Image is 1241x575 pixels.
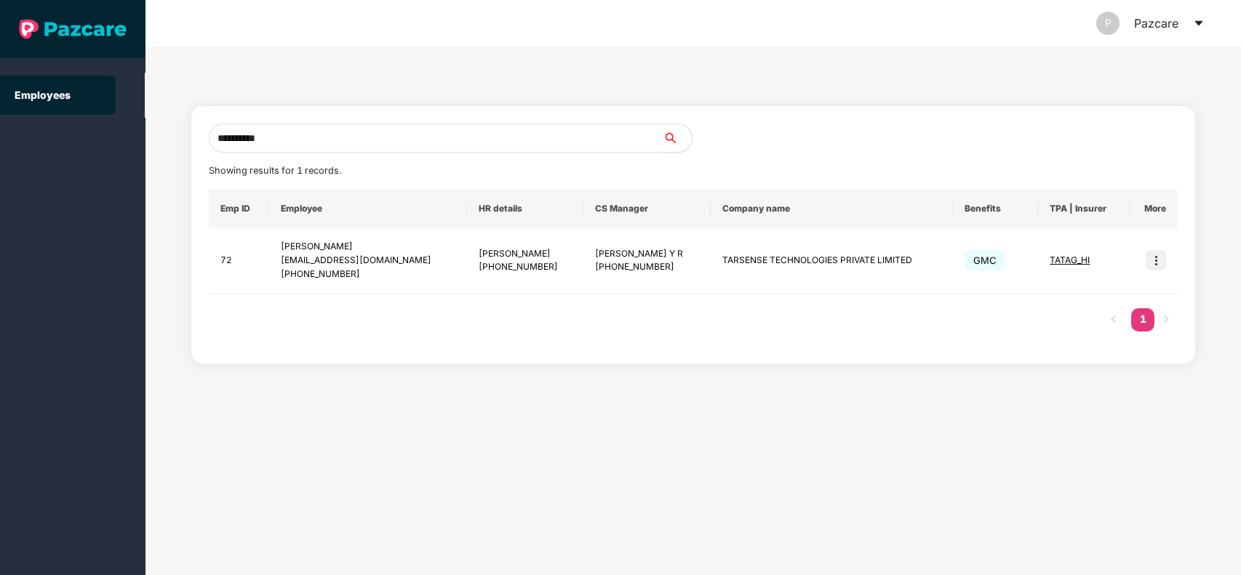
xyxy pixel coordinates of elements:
div: [PERSON_NAME] [281,240,455,254]
a: Employees [15,89,71,101]
span: GMC [965,250,1005,270]
button: search [662,124,693,153]
th: CS Manager [583,189,710,228]
div: [PHONE_NUMBER] [281,268,455,281]
div: [PHONE_NUMBER] [595,260,698,274]
span: left [1109,315,1118,323]
div: [EMAIL_ADDRESS][DOMAIN_NAME] [281,254,455,268]
th: TPA | Insurer [1038,189,1129,228]
div: [PERSON_NAME] Y R [595,247,698,261]
li: Previous Page [1102,308,1125,331]
th: More [1130,189,1178,228]
span: search [662,132,692,144]
th: Company name [711,189,954,228]
a: 1 [1131,308,1154,330]
span: TATAG_HI [1050,254,1090,265]
img: icon [1146,250,1166,270]
th: Employee [269,189,467,228]
span: caret-down [1193,17,1205,29]
li: Next Page [1154,308,1178,331]
button: right [1154,308,1178,331]
td: TARSENSE TECHNOLOGIES PRIVATE LIMITED [711,228,954,294]
div: [PHONE_NUMBER] [479,260,572,274]
span: Showing results for 1 records. [209,165,341,176]
button: left [1102,308,1125,331]
span: P [1105,12,1112,35]
div: [PERSON_NAME] [479,247,572,261]
th: Emp ID [209,189,269,228]
li: 1 [1131,308,1154,331]
th: Benefits [953,189,1038,228]
th: HR details [467,189,584,228]
span: right [1162,315,1170,323]
td: 72 [209,228,269,294]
